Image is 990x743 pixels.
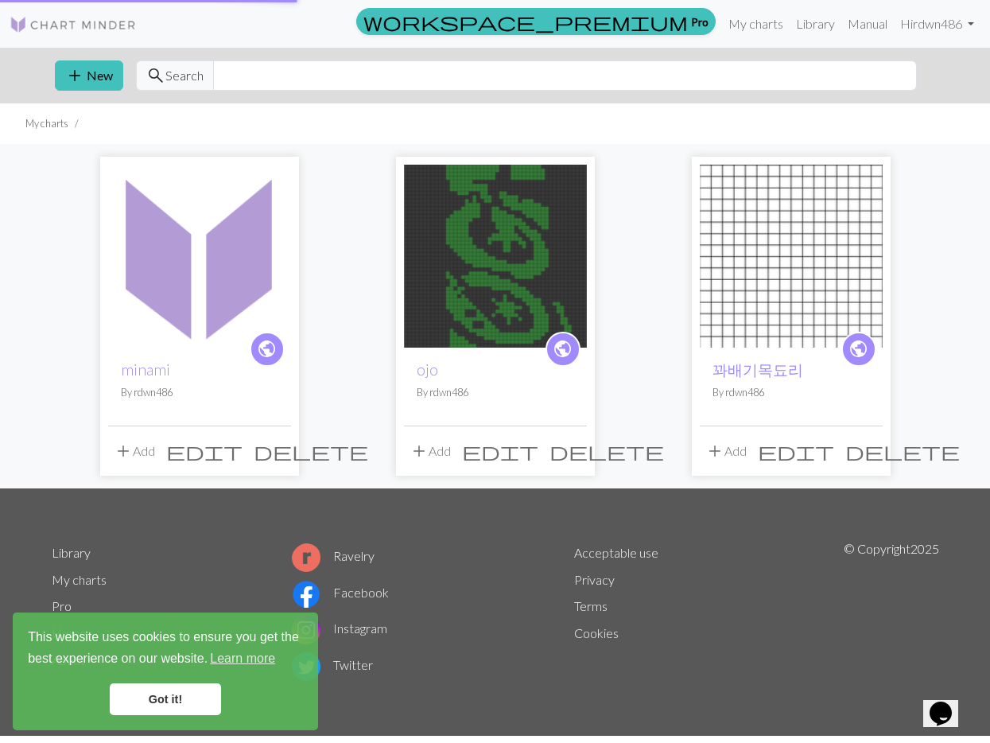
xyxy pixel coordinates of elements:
span: edit [758,440,834,462]
span: add [410,440,429,462]
button: Edit [752,436,840,466]
i: public [553,333,573,365]
button: Edit [456,436,544,466]
a: 꽈배기목됴리 [712,360,803,379]
span: delete [845,440,960,462]
div: cookieconsent [13,613,318,730]
a: public [250,332,285,367]
i: public [257,333,277,365]
button: New [55,60,123,91]
span: edit [166,440,243,462]
button: Add [700,436,752,466]
a: Privacy [574,572,615,587]
span: delete [254,440,368,462]
a: Pro [356,8,716,35]
img: Facebook logo [292,580,320,609]
a: public [841,332,876,367]
a: Twitter [292,657,373,672]
button: Edit [161,436,248,466]
img: Logo [10,15,137,34]
button: Delete [248,436,374,466]
a: My charts [52,572,107,587]
span: search [146,64,165,87]
a: ojo [417,360,438,379]
span: This website uses cookies to ensure you get the best experience on our website. [28,628,303,671]
a: Manual [841,8,894,40]
p: By rdwn486 [417,385,574,400]
button: Delete [840,436,965,466]
span: add [705,440,724,462]
img: minami [108,165,291,348]
a: 꽈배기목됴리 [700,247,883,262]
a: ojo [404,247,587,262]
a: My charts [722,8,790,40]
span: delete [549,440,664,462]
a: Library [790,8,841,40]
img: ojo [404,165,587,348]
iframe: chat widget [923,679,974,727]
p: By rdwn486 [712,385,870,400]
span: public [257,336,277,361]
a: public [545,332,580,367]
span: public [848,336,868,361]
i: public [848,333,868,365]
span: add [114,440,133,462]
a: learn more about cookies [208,647,278,671]
span: Search [165,66,204,85]
i: Edit [462,442,538,461]
a: minami [108,247,291,262]
a: Pro [52,598,72,613]
i: Edit [166,442,243,461]
a: Ravelry [292,548,375,563]
a: Cookies [574,625,619,640]
button: Add [404,436,456,466]
a: Instagram [292,620,387,636]
li: My charts [25,116,68,131]
a: Terms [574,598,608,613]
span: add [65,64,84,87]
a: minami [121,360,170,379]
span: edit [462,440,538,462]
p: By rdwn486 [121,385,278,400]
img: Ravelry logo [292,543,320,572]
a: Facebook [292,585,389,600]
p: © Copyright 2025 [844,539,939,684]
a: Library [52,545,91,560]
a: Acceptable use [574,545,658,560]
img: 꽈배기목됴리 [700,165,883,348]
span: workspace_premium [363,10,688,33]
button: Delete [544,436,670,466]
button: Add [108,436,161,466]
span: public [553,336,573,361]
i: Edit [758,442,834,461]
a: dismiss cookie message [110,683,221,715]
a: Hirdwn486 [894,8,980,40]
